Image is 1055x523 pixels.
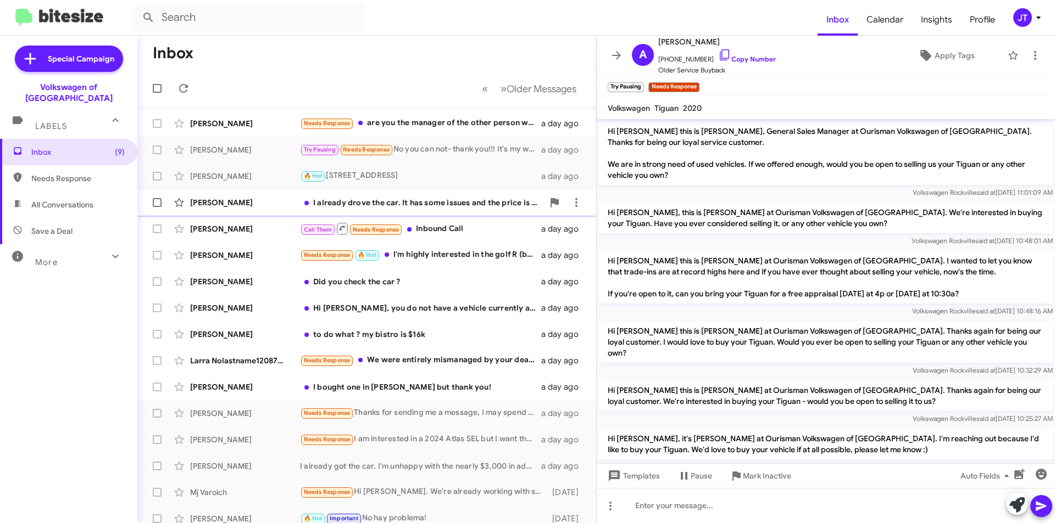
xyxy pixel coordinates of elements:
div: a day ago [541,329,587,340]
span: Needs Response [304,120,351,127]
div: [PERSON_NAME] [190,118,300,129]
p: Hi [PERSON_NAME] this is [PERSON_NAME], General Sales Manager at Ourisman Volkswagen of [GEOGRAPH... [599,121,1053,185]
div: a day ago [541,223,587,234]
small: Try Pausing [608,82,644,92]
div: [PERSON_NAME] [190,250,300,261]
span: Volkswagen Rockville [DATE] 10:32:29 AM [913,366,1053,374]
span: (9) [115,147,125,158]
div: a day ago [541,460,587,471]
span: said at [976,414,996,423]
span: 🔥 Hot [304,172,323,179]
span: Call Them [304,226,332,233]
div: No you can not- thank you!!! It's my wife's car....but I maybe interested in getting a late model... [300,143,541,156]
div: to do what ? my bistro is $16k [300,329,541,340]
span: A [639,46,647,64]
div: a day ago [541,302,587,313]
button: Previous [475,77,495,100]
span: Needs Response [304,488,351,496]
input: Search [133,4,364,31]
div: JT [1013,8,1032,27]
span: Older Service Buyback [658,65,776,76]
span: [PHONE_NUMBER] [658,48,776,65]
div: I am interested in a 2024 Atlas SEL but I want the OTD to be no more than $38000. I will be buyin... [300,433,541,446]
div: [PERSON_NAME] [190,329,300,340]
h1: Inbox [153,44,193,62]
div: a day ago [541,381,587,392]
span: « [482,82,488,95]
a: Special Campaign [15,46,123,72]
span: All Conversations [31,199,93,210]
a: Profile [961,4,1004,36]
span: Tiguan [654,103,679,113]
span: Volkswagen [608,103,650,113]
span: Volkswagen Rockville [DATE] 11:01:09 AM [913,188,1053,196]
span: said at [976,307,995,315]
button: Pause [669,466,721,486]
div: a day ago [541,434,587,445]
span: Auto Fields [960,466,1013,486]
span: Volkswagen Rockville [DATE] 10:48:16 AM [912,307,1053,315]
a: Insights [912,4,961,36]
p: Hi [PERSON_NAME], it's [PERSON_NAME] at Ourisman Volkswagen of [GEOGRAPHIC_DATA]. I'm reaching ou... [599,429,1053,459]
span: Needs Response [304,251,351,258]
span: » [501,82,507,95]
p: Hi [PERSON_NAME] this is [PERSON_NAME] at Ourisman Volkswagen of [GEOGRAPHIC_DATA]. Thanks again ... [599,321,1053,363]
button: Templates [597,466,669,486]
div: a day ago [541,276,587,287]
div: Thanks for sending me a message, I may spend more time to look around for [PERSON_NAME]. [300,407,541,419]
span: said at [976,188,996,196]
span: Older Messages [507,83,576,95]
div: a day ago [541,355,587,366]
span: Needs Response [353,226,399,233]
button: Apply Tags [890,46,1002,65]
span: Important [330,515,358,522]
div: [PERSON_NAME] [190,434,300,445]
span: Inbox [31,147,125,158]
div: [PERSON_NAME] [190,144,300,155]
span: Volkswagen Rockville [DATE] 10:36:17 AM [913,463,1053,471]
div: [PERSON_NAME] [190,302,300,313]
span: Needs Response [343,146,390,153]
div: a day ago [541,250,587,261]
div: a day ago [541,171,587,182]
div: [PERSON_NAME] [190,223,300,234]
div: [PERSON_NAME] [190,381,300,392]
div: [STREET_ADDRESS] [300,170,541,182]
span: Needs Response [304,357,351,364]
span: Needs Response [304,436,351,443]
div: Hi [PERSON_NAME]. We're already working with someone, and so if we decide to go with Mazda, we wi... [300,486,547,498]
a: Inbox [818,4,858,36]
span: Save a Deal [31,226,73,237]
div: Mj Varoich [190,487,300,498]
span: said at [975,237,995,245]
div: [PERSON_NAME] [190,197,300,208]
span: Labels [35,121,67,131]
div: a day ago [541,408,587,419]
span: Try Pausing [304,146,336,153]
div: are you the manager of the other person who was talking to me on text and i stopped answering him? [300,117,541,130]
span: More [35,257,58,267]
span: 2020 [683,103,702,113]
div: Hi [PERSON_NAME], you do not have a vehicle currently available in the specs I would be looking f... [300,302,541,313]
div: [PERSON_NAME] [190,171,300,182]
p: Hi [PERSON_NAME] this is [PERSON_NAME] at Ourisman Volkswagen of [GEOGRAPHIC_DATA]. I wanted to l... [599,251,1053,303]
p: Hi [PERSON_NAME] this is [PERSON_NAME] at Ourisman Volkswagen of [GEOGRAPHIC_DATA]. Thanks again ... [599,380,1053,411]
span: said at [976,366,996,374]
div: [PERSON_NAME] [190,276,300,287]
small: Needs Response [648,82,699,92]
span: said at [977,463,996,471]
button: Next [494,77,583,100]
div: Inbound Call [300,222,541,235]
div: I'm highly interested in the golf R (but really don't want the Euro package car) which is the onl... [300,249,541,261]
div: I already drove the car. It has some issues and the price is too high. [300,197,543,208]
p: Hi [PERSON_NAME], this is [PERSON_NAME] at Ourisman Volkswagen of [GEOGRAPHIC_DATA]. We're intere... [599,203,1053,233]
span: Volkswagen Rockville [DATE] 10:48:01 AM [912,237,1053,245]
div: [DATE] [547,487,587,498]
span: Pause [691,466,712,486]
div: a day ago [541,118,587,129]
div: Did you check the car ? [300,276,541,287]
a: Copy Number [718,55,776,63]
button: Auto Fields [952,466,1022,486]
